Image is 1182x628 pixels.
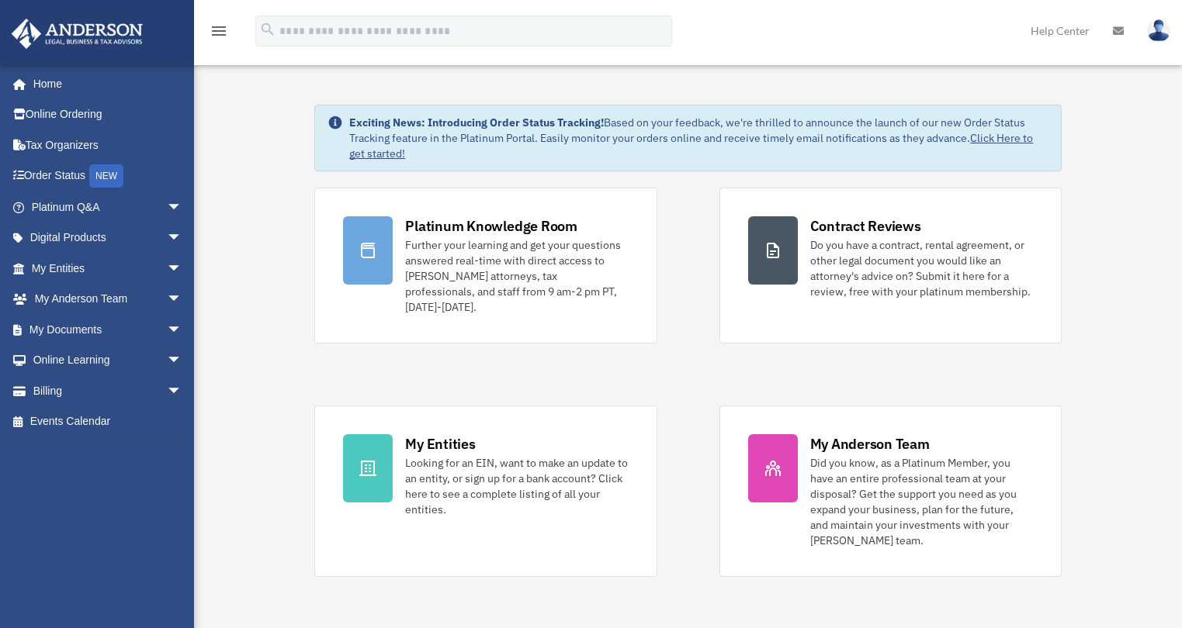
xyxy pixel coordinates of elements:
a: Online Learningarrow_drop_down [11,345,206,376]
div: Contract Reviews [810,216,921,236]
a: Platinum Q&Aarrow_drop_down [11,192,206,223]
span: arrow_drop_down [167,253,198,285]
a: Tax Organizers [11,129,206,160]
a: Digital Productsarrow_drop_down [11,223,206,254]
a: Click Here to get started! [349,131,1033,160]
a: My Documentsarrow_drop_down [11,314,206,345]
span: arrow_drop_down [167,223,198,254]
span: arrow_drop_down [167,192,198,223]
span: arrow_drop_down [167,345,198,377]
div: Platinum Knowledge Room [405,216,577,236]
a: My Entities Looking for an EIN, want to make an update to an entity, or sign up for a bank accoun... [314,405,657,577]
a: My Anderson Team Did you know, as a Platinum Member, you have an entire professional team at your... [719,405,1062,577]
img: User Pic [1147,19,1170,42]
div: NEW [89,164,123,188]
a: Contract Reviews Do you have a contract, rental agreement, or other legal document you would like... [719,188,1062,343]
a: Order StatusNEW [11,160,206,192]
div: My Anderson Team [810,434,930,454]
a: Online Ordering [11,99,206,130]
div: Further your learning and get your questions answered real-time with direct access to [PERSON_NAM... [405,237,628,315]
a: Platinum Knowledge Room Further your learning and get your questions answered real-time with dire... [314,188,657,343]
div: Did you know, as a Platinum Member, you have an entire professional team at your disposal? Get th... [810,455,1033,548]
img: Anderson Advisors Platinum Portal [7,19,147,49]
div: My Entities [405,434,475,454]
a: Home [11,68,198,99]
strong: Exciting News: Introducing Order Status Tracking! [349,116,604,129]
a: Events Calendar [11,406,206,437]
div: Do you have a contract, rental agreement, or other legal document you would like an attorney's ad... [810,237,1033,299]
i: search [259,21,276,38]
span: arrow_drop_down [167,284,198,316]
div: Based on your feedback, we're thrilled to announce the launch of our new Order Status Tracking fe... [349,115,1048,161]
a: My Entitiesarrow_drop_down [11,253,206,284]
span: arrow_drop_down [167,375,198,407]
a: menu [210,27,228,40]
span: arrow_drop_down [167,314,198,346]
div: Looking for an EIN, want to make an update to an entity, or sign up for a bank account? Click her... [405,455,628,517]
a: Billingarrow_drop_down [11,375,206,406]
i: menu [210,22,228,40]
a: My Anderson Teamarrow_drop_down [11,284,206,315]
